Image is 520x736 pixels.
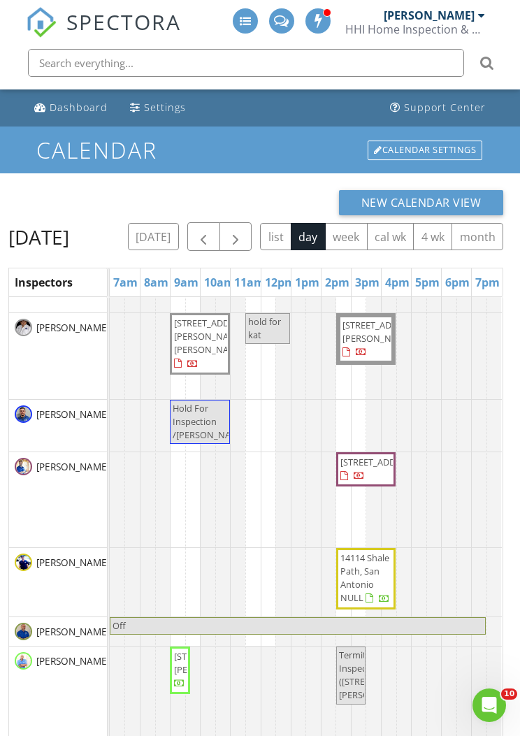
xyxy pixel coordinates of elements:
[174,317,252,356] span: [STREET_ADDRESS][PERSON_NAME][PERSON_NAME]
[113,619,126,632] span: Off
[15,554,32,571] img: img_7310_small.jpeg
[15,405,32,423] img: resized_103945_1607186620487.jpeg
[219,222,252,251] button: Next day
[325,223,368,250] button: week
[345,22,485,36] div: HHI Home Inspection & Pest Control
[34,654,113,668] span: [PERSON_NAME]
[412,271,443,294] a: 5pm
[291,223,326,250] button: day
[50,101,108,114] div: Dashboard
[26,7,57,38] img: The Best Home Inspection Software - Spectora
[34,460,113,474] span: [PERSON_NAME]
[291,271,323,294] a: 1pm
[140,271,172,294] a: 8am
[34,625,233,639] span: [PERSON_NAME] "Captain" [PERSON_NAME]
[261,271,299,294] a: 12pm
[34,556,113,570] span: [PERSON_NAME]
[248,315,281,341] span: hold for kat
[34,321,113,335] span: [PERSON_NAME]
[171,271,202,294] a: 9am
[413,223,452,250] button: 4 wk
[128,223,179,250] button: [DATE]
[36,138,484,162] h1: Calendar
[15,319,32,336] img: img_0667.jpeg
[187,222,220,251] button: Previous day
[339,649,420,702] span: Termite Inspection ([STREET_ADDRESS][PERSON_NAME])
[8,223,69,251] h2: [DATE]
[340,551,389,605] span: 14114 Shale Path, San Antonio NULL
[367,223,414,250] button: cal wk
[382,271,413,294] a: 4pm
[34,407,113,421] span: [PERSON_NAME]
[501,688,517,700] span: 10
[173,402,247,441] span: Hold For Inspection /[PERSON_NAME]
[368,140,482,160] div: Calendar Settings
[15,275,73,290] span: Inspectors
[384,8,475,22] div: [PERSON_NAME]
[442,271,473,294] a: 6pm
[352,271,383,294] a: 3pm
[472,688,506,722] iframe: Intercom live chat
[231,271,268,294] a: 11am
[110,271,141,294] a: 7am
[29,95,113,121] a: Dashboard
[15,652,32,670] img: dsc08126.jpg
[201,271,238,294] a: 10am
[260,223,291,250] button: list
[174,650,252,676] span: [STREET_ADDRESS][PERSON_NAME]
[340,456,419,468] span: [STREET_ADDRESS]
[26,19,181,48] a: SPECTORA
[339,190,504,215] button: New Calendar View
[472,271,503,294] a: 7pm
[124,95,192,121] a: Settings
[15,458,32,475] img: dsc07028.jpg
[144,101,186,114] div: Settings
[366,139,484,161] a: Calendar Settings
[404,101,486,114] div: Support Center
[452,223,503,250] button: month
[322,271,353,294] a: 2pm
[66,7,181,36] span: SPECTORA
[384,95,491,121] a: Support Center
[15,623,32,640] img: 20220425_103223.jpg
[28,49,464,77] input: Search everything...
[342,319,421,345] span: [STREET_ADDRESS][PERSON_NAME]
